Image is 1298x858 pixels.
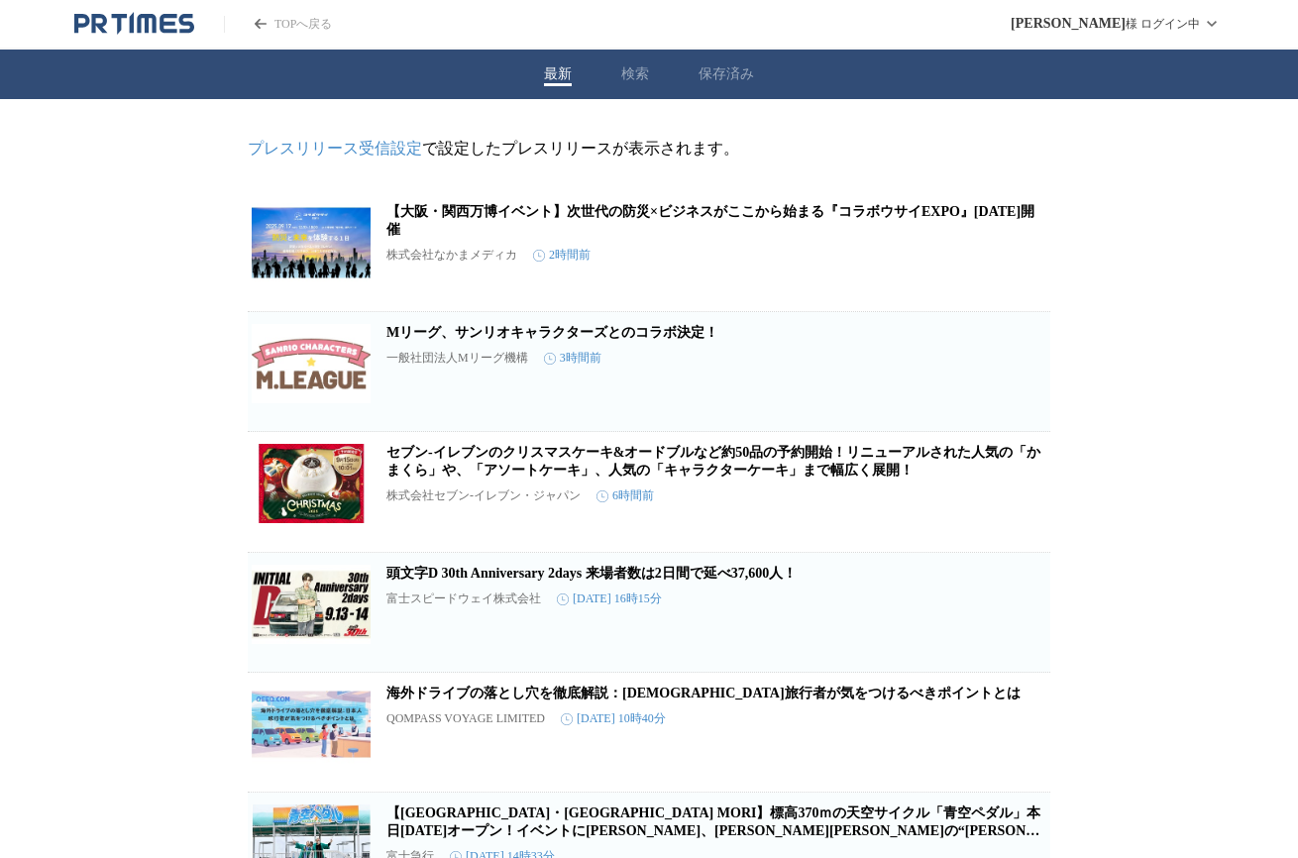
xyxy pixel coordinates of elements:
p: 一般社団法人Mリーグ機構 [386,350,528,367]
a: セブン‐イレブンのクリスマスケーキ&オードブルなど約50品の予約開始！リニューアルされた人気の「かまくら」や、「アソートケーキ」、人気の「キャラクターケーキ」まで幅広く展開！ [386,445,1040,478]
time: [DATE] 10時40分 [561,710,666,727]
a: プレスリリース受信設定 [248,140,422,157]
time: 6時間前 [596,487,654,504]
img: 海外ドライブの落とし穴を徹底解説：日本人旅行者が気をつけるべきポイントとは [252,685,371,764]
a: 【[GEOGRAPHIC_DATA]・[GEOGRAPHIC_DATA] MORI】標高370ｍの天空サイクル「青空ペダル」本日[DATE]オープン！イベントに[PERSON_NAME]、[PE... [386,805,1042,856]
p: 株式会社なかまメディカ [386,247,517,264]
p: で設定したプレスリリースが表示されます。 [248,139,1050,160]
img: 【大阪・関西万博イベント】次世代の防災×ビジネスがここから始まる『コラボウサイEXPO』2025年9月17日(水)開催 [252,203,371,282]
a: 海外ドライブの落とし穴を徹底解説：[DEMOGRAPHIC_DATA]旅行者が気をつけるべきポイントとは [386,686,1021,700]
time: 2時間前 [533,247,591,264]
img: 頭文字D 30th Anniversary 2days 来場者数は2日間で延べ37,600人！ [252,565,371,644]
a: PR TIMESのトップページはこちら [224,16,332,33]
button: 検索 [621,65,649,83]
a: Mリーグ、サンリオキャラクターズとのコラボ決定！ [386,325,718,340]
time: 3時間前 [544,350,601,367]
button: 保存済み [699,65,754,83]
p: QOMPASS VOYAGE LIMITED [386,711,545,726]
p: 富士スピードウェイ株式会社 [386,590,541,607]
p: 株式会社セブン‐イレブン・ジャパン [386,487,581,504]
a: 頭文字D 30th Anniversary 2days 来場者数は2日間で延べ37,600人！ [386,566,797,581]
a: 【大阪・関西万博イベント】次世代の防災×ビジネスがここから始まる『コラボウサイEXPO』[DATE]開催 [386,204,1034,237]
img: Mリーグ、サンリオキャラクターズとのコラボ決定！ [252,324,371,403]
button: 最新 [544,65,572,83]
span: [PERSON_NAME] [1011,16,1126,32]
time: [DATE] 16時15分 [557,590,662,607]
img: セブン‐イレブンのクリスマスケーキ&オードブルなど約50品の予約開始！リニューアルされた人気の「かまくら」や、「アソートケーキ」、人気の「キャラクターケーキ」まで幅広く展開！ [252,444,371,523]
a: PR TIMESのトップページはこちら [74,12,194,36]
